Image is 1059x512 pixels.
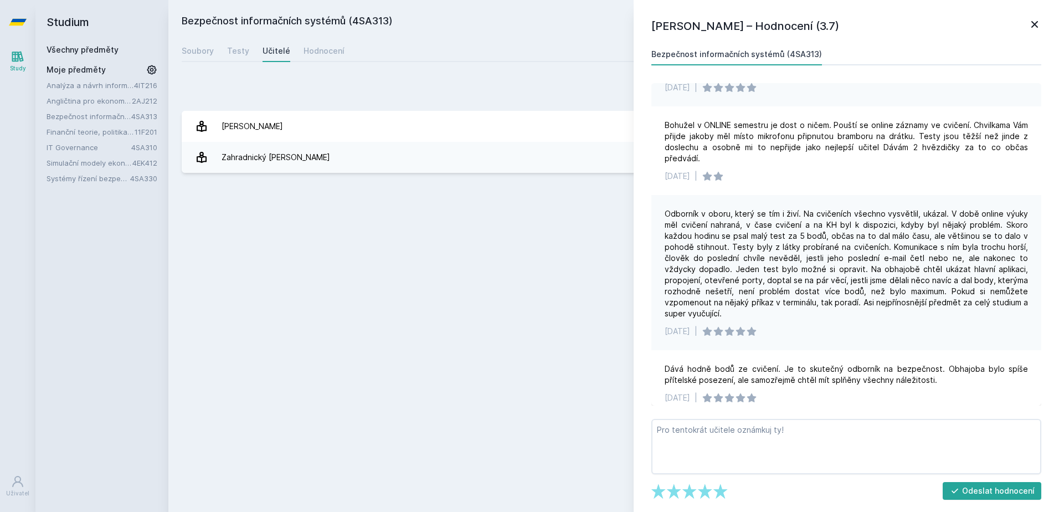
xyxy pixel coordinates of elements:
div: Učitelé [263,45,290,57]
a: 4SA330 [130,174,157,183]
a: 11F201 [135,127,157,136]
div: Testy [227,45,249,57]
div: Uživatel [6,489,29,498]
a: Angličtina pro ekonomická studia 2 (B2/C1) [47,95,132,106]
div: [PERSON_NAME] [222,115,283,137]
a: Soubory [182,40,214,62]
a: Všechny předměty [47,45,119,54]
a: Systémy řízení bezpečnostních událostí [47,173,130,184]
a: Zahradnický [PERSON_NAME] 11 hodnocení 3.7 [182,142,1046,173]
a: Finanční teorie, politika a instituce [47,126,135,137]
div: [DATE] [665,171,690,182]
a: Uživatel [2,469,33,503]
h2: Bezpečnost informačních systémů (4SA313) [182,13,918,31]
div: Study [10,64,26,73]
a: IT Governance [47,142,131,153]
div: Hodnocení [304,45,345,57]
a: Učitelé [263,40,290,62]
a: 2AJ212 [132,96,157,105]
a: Simulační modely ekonomických procesů [47,157,132,168]
a: Analýza a návrh informačních systémů [47,80,134,91]
div: Soubory [182,45,214,57]
a: 4SA310 [131,143,157,152]
a: Study [2,44,33,78]
div: | [695,82,697,93]
div: [DATE] [665,82,690,93]
a: 4SA313 [131,112,157,121]
a: Bezpečnost informačních systémů [47,111,131,122]
a: [PERSON_NAME] 5 hodnocení 4.0 [182,111,1046,142]
span: Moje předměty [47,64,106,75]
div: Zahradnický [PERSON_NAME] [222,146,330,168]
a: 4EK412 [132,158,157,167]
div: Bohužel v ONLINE semestru je dost o ničem. Pouští se online záznamy ve cvičení. Chvilkama Vám při... [665,120,1028,164]
a: Testy [227,40,249,62]
a: 4IT216 [134,81,157,90]
a: Hodnocení [304,40,345,62]
div: | [695,171,697,182]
